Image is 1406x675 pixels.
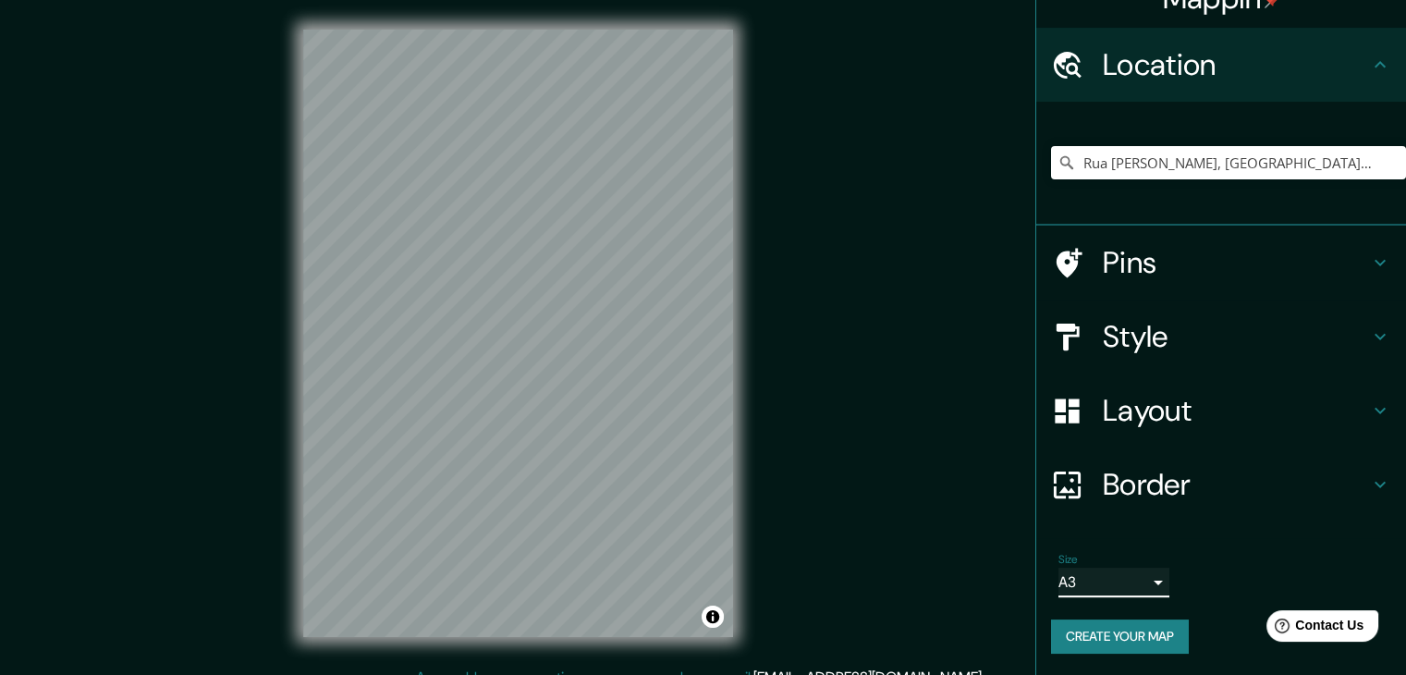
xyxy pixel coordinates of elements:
iframe: Help widget launcher [1241,603,1386,655]
div: Style [1036,300,1406,374]
h4: Border [1103,466,1369,503]
div: Layout [1036,374,1406,448]
h4: Location [1103,46,1369,83]
label: Size [1058,552,1078,568]
canvas: Map [303,30,733,637]
h4: Layout [1103,392,1369,429]
h4: Style [1103,318,1369,355]
button: Toggle attribution [702,606,724,628]
div: Pins [1036,226,1406,300]
div: Location [1036,28,1406,102]
div: A3 [1058,568,1169,597]
h4: Pins [1103,244,1369,281]
div: Border [1036,448,1406,522]
button: Create your map [1051,620,1189,654]
input: Pick your city or area [1051,146,1406,179]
